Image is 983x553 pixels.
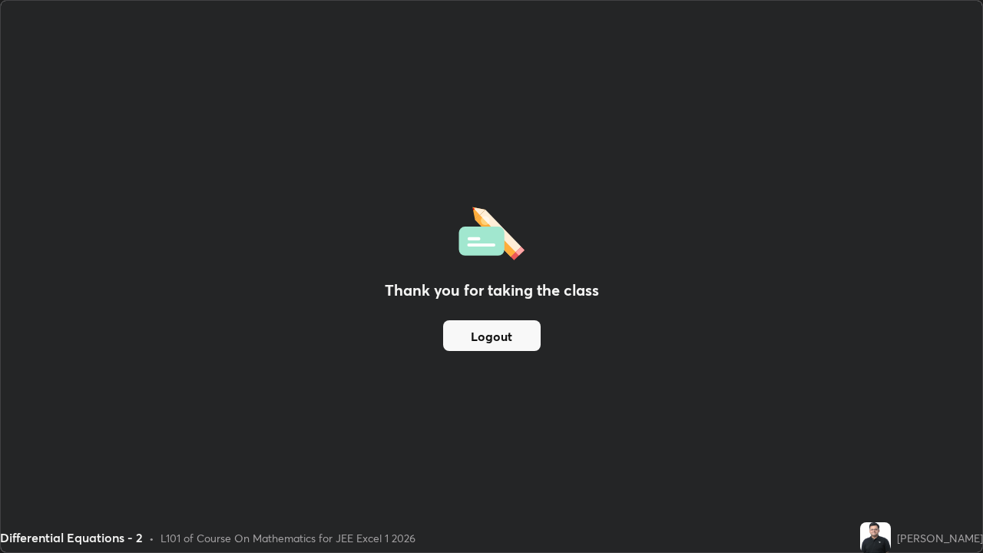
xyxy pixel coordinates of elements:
img: b4f817cce9984ba09e1777588c900f31.jpg [860,522,891,553]
img: offlineFeedback.1438e8b3.svg [458,202,525,260]
h2: Thank you for taking the class [385,279,599,302]
div: L101 of Course On Mathematics for JEE Excel 1 2026 [161,530,415,546]
div: • [149,530,154,546]
div: [PERSON_NAME] [897,530,983,546]
button: Logout [443,320,541,351]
